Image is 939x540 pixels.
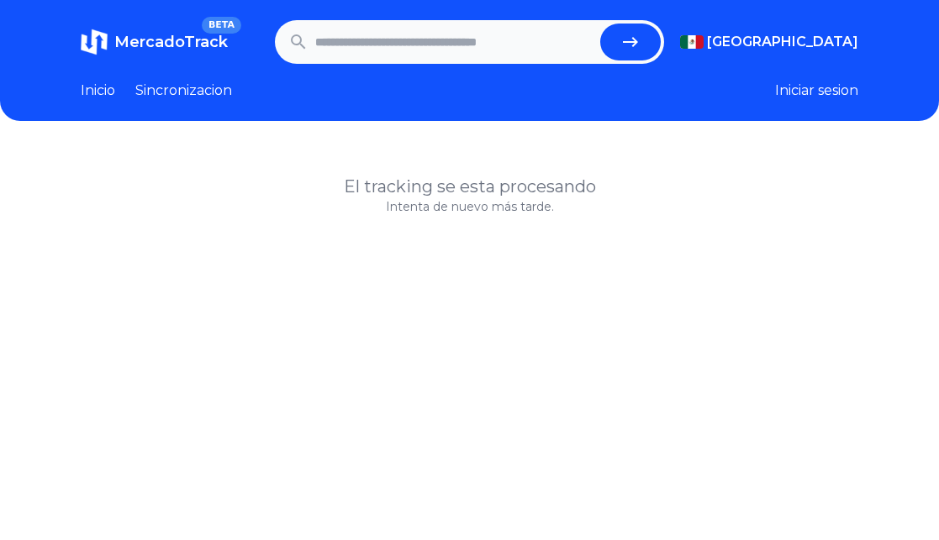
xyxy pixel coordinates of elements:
[81,29,108,55] img: MercadoTrack
[81,29,228,55] a: MercadoTrackBETA
[680,32,858,52] button: [GEOGRAPHIC_DATA]
[707,32,858,52] span: [GEOGRAPHIC_DATA]
[114,33,228,51] span: MercadoTrack
[775,81,858,101] button: Iniciar sesion
[81,198,858,215] p: Intenta de nuevo más tarde.
[680,35,704,49] img: Mexico
[81,81,115,101] a: Inicio
[202,17,241,34] span: BETA
[135,81,232,101] a: Sincronizacion
[81,175,858,198] h1: El tracking se esta procesando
